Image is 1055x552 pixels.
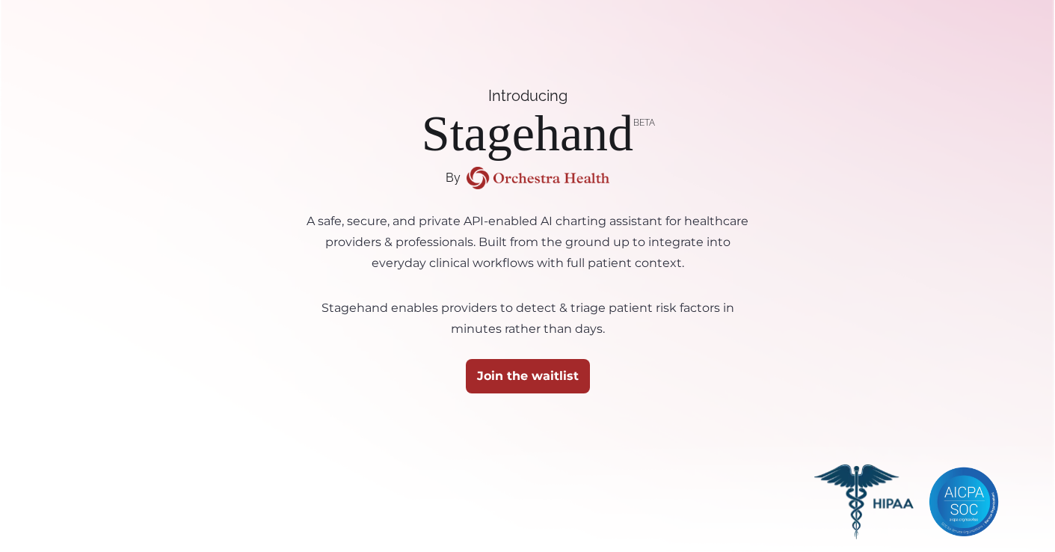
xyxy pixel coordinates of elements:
[633,110,655,135] h5: Beta
[304,293,752,340] p: Stagehand enables providers to detect & triage patient risk factors in minutes rather than days.
[466,359,590,393] a: Join the waitlist
[422,110,633,156] h1: Stagehand
[446,165,461,191] h5: By
[304,206,752,274] p: A safe, secure, and private API-enabled AI charting assistant for healthcare providers & professi...
[488,83,568,108] h5: Introducing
